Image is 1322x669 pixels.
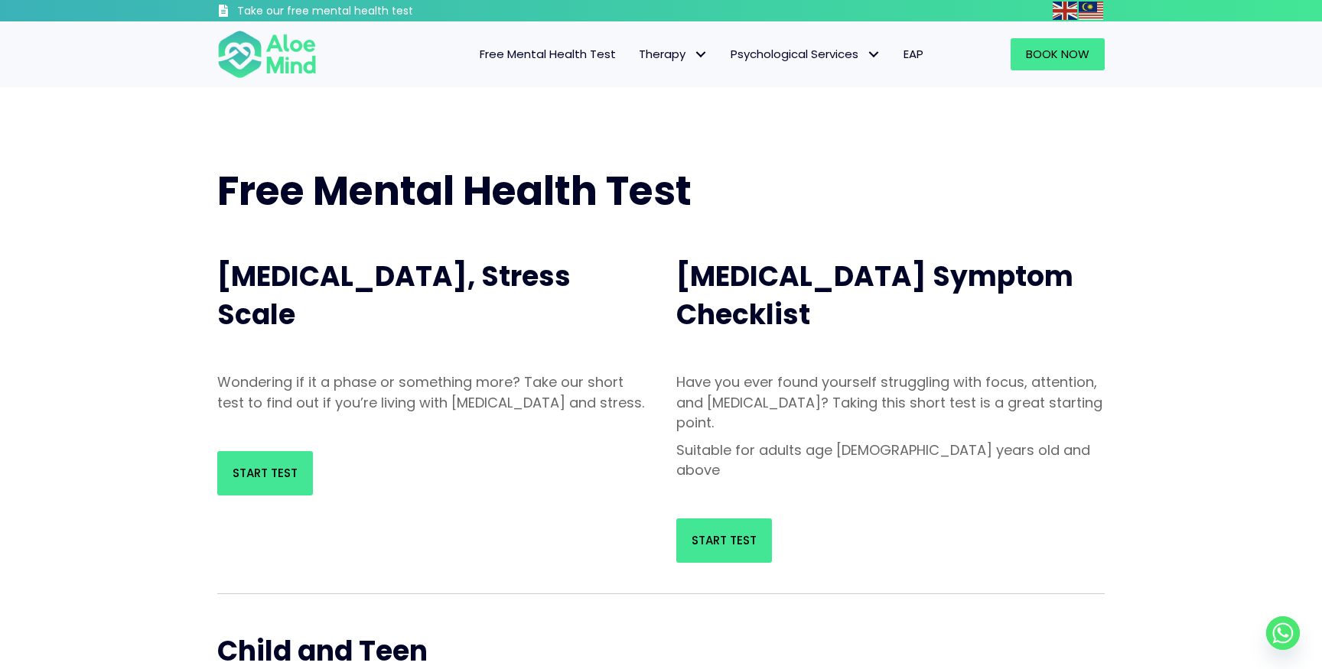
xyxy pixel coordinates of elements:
[468,38,627,70] a: Free Mental Health Test
[217,4,495,21] a: Take our free mental health test
[731,46,881,62] span: Psychological Services
[639,46,708,62] span: Therapy
[1079,2,1105,19] a: Malay
[233,465,298,481] span: Start Test
[217,451,313,495] a: Start Test
[676,518,772,563] a: Start Test
[217,257,571,334] span: [MEDICAL_DATA], Stress Scale
[217,372,646,412] p: Wondering if it a phase or something more? Take our short test to find out if you’re living with ...
[1011,38,1105,70] a: Book Now
[904,46,923,62] span: EAP
[676,372,1105,432] p: Have you ever found yourself struggling with focus, attention, and [MEDICAL_DATA]? Taking this sh...
[1053,2,1079,19] a: English
[1266,616,1300,650] a: Whatsapp
[337,38,935,70] nav: Menu
[1053,2,1077,20] img: en
[719,38,892,70] a: Psychological ServicesPsychological Services: submenu
[1026,46,1089,62] span: Book Now
[692,532,757,548] span: Start Test
[862,44,884,66] span: Psychological Services: submenu
[627,38,719,70] a: TherapyTherapy: submenu
[237,4,495,19] h3: Take our free mental health test
[217,29,317,80] img: Aloe mind Logo
[689,44,711,66] span: Therapy: submenu
[892,38,935,70] a: EAP
[480,46,616,62] span: Free Mental Health Test
[217,163,692,219] span: Free Mental Health Test
[1079,2,1103,20] img: ms
[676,257,1073,334] span: [MEDICAL_DATA] Symptom Checklist
[676,440,1105,480] p: Suitable for adults age [DEMOGRAPHIC_DATA] years old and above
